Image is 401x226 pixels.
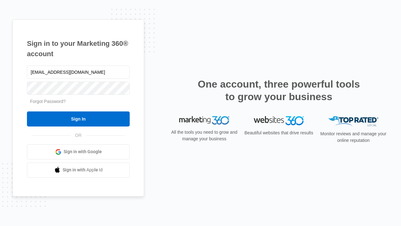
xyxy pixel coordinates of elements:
[27,163,130,178] a: Sign in with Apple Id
[27,66,130,79] input: Email
[169,129,239,142] p: All the tools you need to grow and manage your business
[27,38,130,59] h1: Sign in to your Marketing 360® account
[63,167,103,173] span: Sign in with Apple Id
[179,116,229,125] img: Marketing 360
[27,144,130,159] a: Sign in with Google
[244,130,314,136] p: Beautiful websites that drive results
[30,99,66,104] a: Forgot Password?
[64,148,102,155] span: Sign in with Google
[254,116,304,125] img: Websites 360
[318,131,388,144] p: Monitor reviews and manage your online reputation
[196,78,362,103] h2: One account, three powerful tools to grow your business
[71,132,86,139] span: OR
[328,116,378,126] img: Top Rated Local
[27,111,130,126] input: Sign In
